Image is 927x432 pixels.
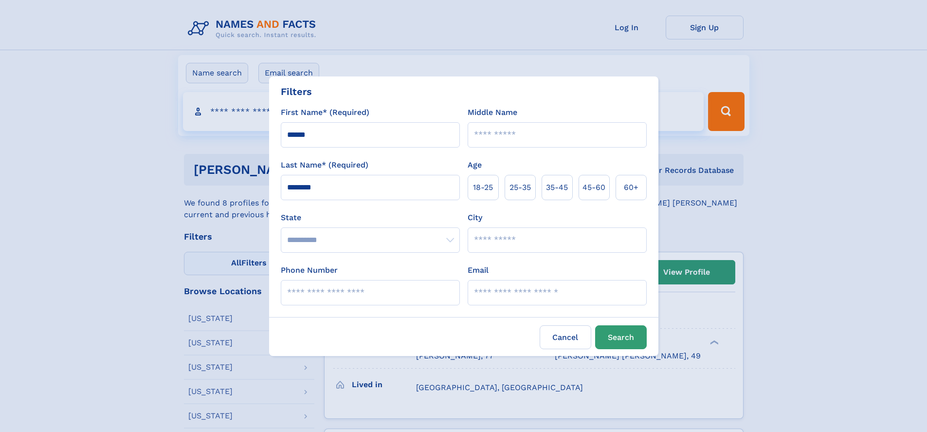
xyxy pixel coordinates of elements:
span: 25‑35 [509,182,531,193]
span: 18‑25 [473,182,493,193]
label: Age [468,159,482,171]
button: Search [595,325,647,349]
span: 45‑60 [582,182,605,193]
label: Last Name* (Required) [281,159,368,171]
label: City [468,212,482,224]
label: State [281,212,460,224]
label: First Name* (Required) [281,107,369,118]
label: Cancel [540,325,591,349]
span: 60+ [624,182,638,193]
label: Email [468,264,489,276]
div: Filters [281,84,312,99]
span: 35‑45 [546,182,568,193]
label: Middle Name [468,107,517,118]
label: Phone Number [281,264,338,276]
